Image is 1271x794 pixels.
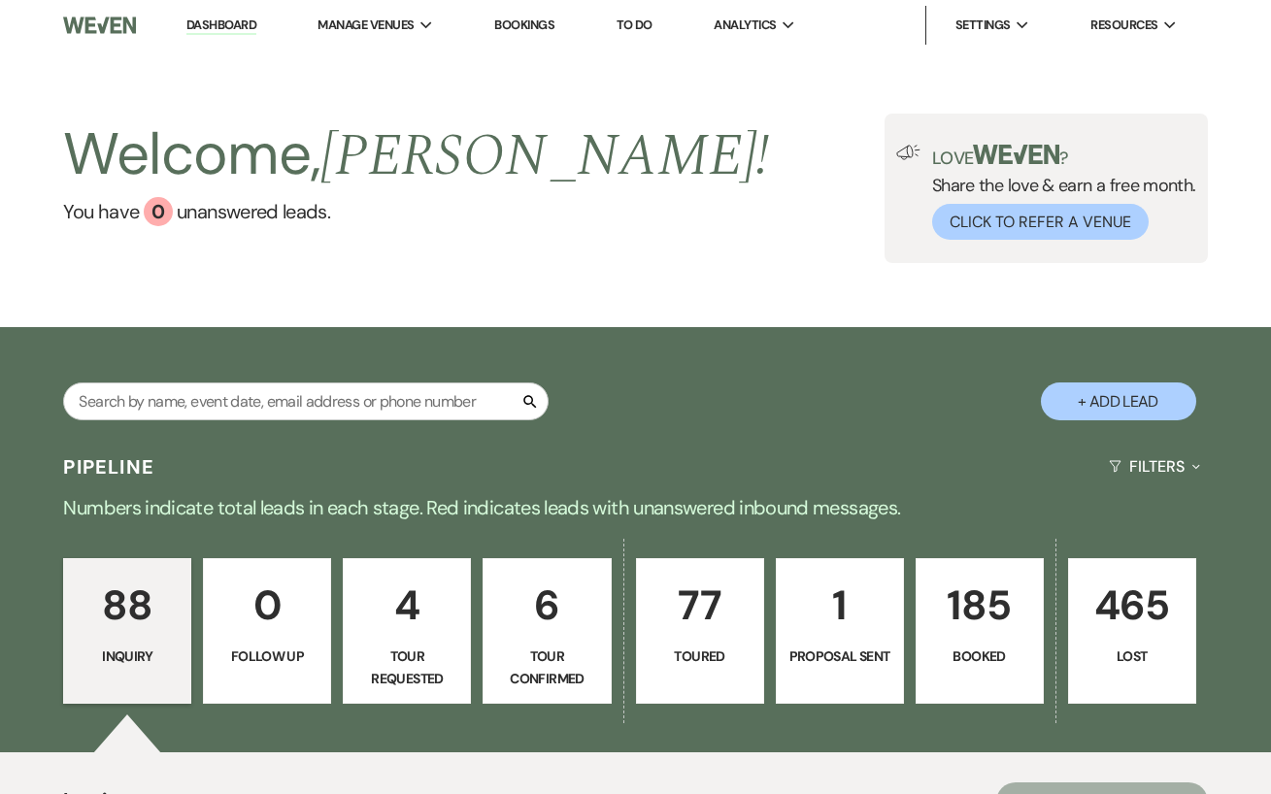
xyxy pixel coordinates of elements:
[788,573,891,638] p: 1
[186,17,256,35] a: Dashboard
[76,573,179,638] p: 88
[495,645,598,689] p: Tour Confirmed
[636,558,764,704] a: 77Toured
[63,114,769,197] h2: Welcome,
[1101,441,1207,492] button: Filters
[932,204,1149,240] button: Click to Refer a Venue
[216,573,318,638] p: 0
[76,645,179,667] p: Inquiry
[216,645,318,667] p: Follow Up
[916,558,1044,704] a: 185Booked
[63,197,769,226] a: You have 0 unanswered leads.
[955,16,1011,35] span: Settings
[343,558,471,704] a: 4Tour Requested
[776,558,904,704] a: 1Proposal Sent
[320,112,769,201] span: [PERSON_NAME] !
[1041,382,1196,420] button: + Add Lead
[920,145,1196,240] div: Share the love & earn a free month.
[483,558,611,704] a: 6Tour Confirmed
[928,645,1031,667] p: Booked
[355,573,458,638] p: 4
[617,17,652,33] a: To Do
[63,558,191,704] a: 88Inquiry
[714,16,776,35] span: Analytics
[203,558,331,704] a: 0Follow Up
[932,145,1196,167] p: Love ?
[63,382,549,420] input: Search by name, event date, email address or phone number
[928,573,1031,638] p: 185
[649,573,752,638] p: 77
[1090,16,1157,35] span: Resources
[495,573,598,638] p: 6
[63,5,136,46] img: Weven Logo
[318,16,414,35] span: Manage Venues
[63,453,154,480] h3: Pipeline
[1068,558,1196,704] a: 465Lost
[494,17,554,33] a: Bookings
[144,197,173,226] div: 0
[1081,645,1184,667] p: Lost
[973,145,1059,164] img: weven-logo-green.svg
[1081,573,1184,638] p: 465
[788,645,891,667] p: Proposal Sent
[355,645,458,689] p: Tour Requested
[896,145,920,160] img: loud-speaker-illustration.svg
[649,645,752,667] p: Toured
